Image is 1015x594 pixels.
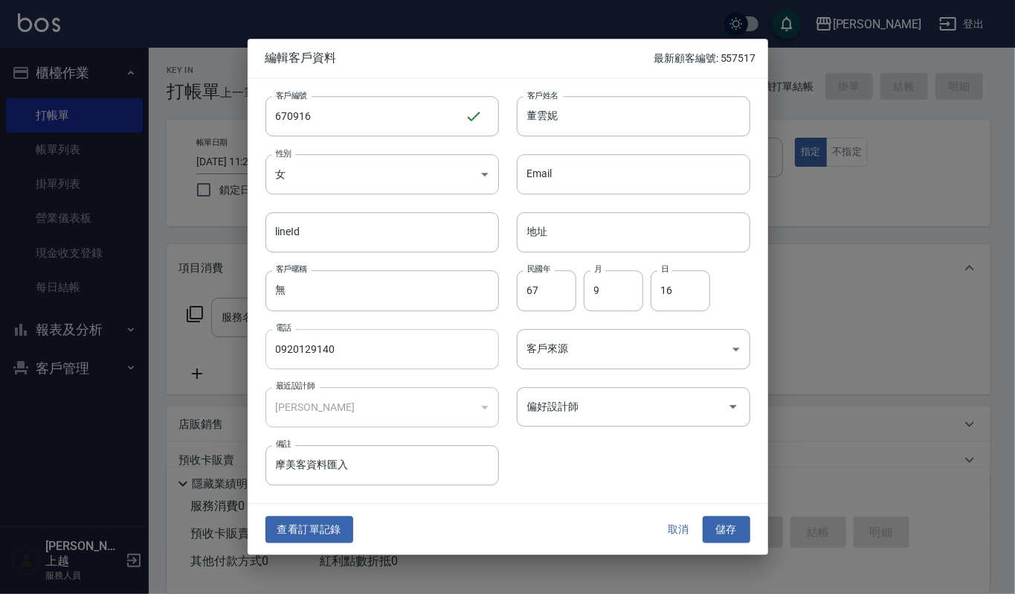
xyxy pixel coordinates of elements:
[276,264,307,275] label: 客戶暱稱
[265,387,499,427] div: [PERSON_NAME]
[276,89,307,100] label: 客戶編號
[265,51,654,66] span: 編輯客戶資料
[594,264,602,275] label: 月
[661,264,668,275] label: 日
[655,516,703,543] button: 取消
[276,147,291,159] label: 性別
[721,395,745,419] button: Open
[265,516,353,543] button: 查看訂單記錄
[276,380,315,392] label: 最近設計師
[276,322,291,333] label: 電話
[527,89,558,100] label: 客戶姓名
[703,516,750,543] button: 儲存
[654,51,755,66] p: 最新顧客編號: 557517
[527,264,550,275] label: 民國年
[276,438,291,450] label: 備註
[265,154,499,194] div: 女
